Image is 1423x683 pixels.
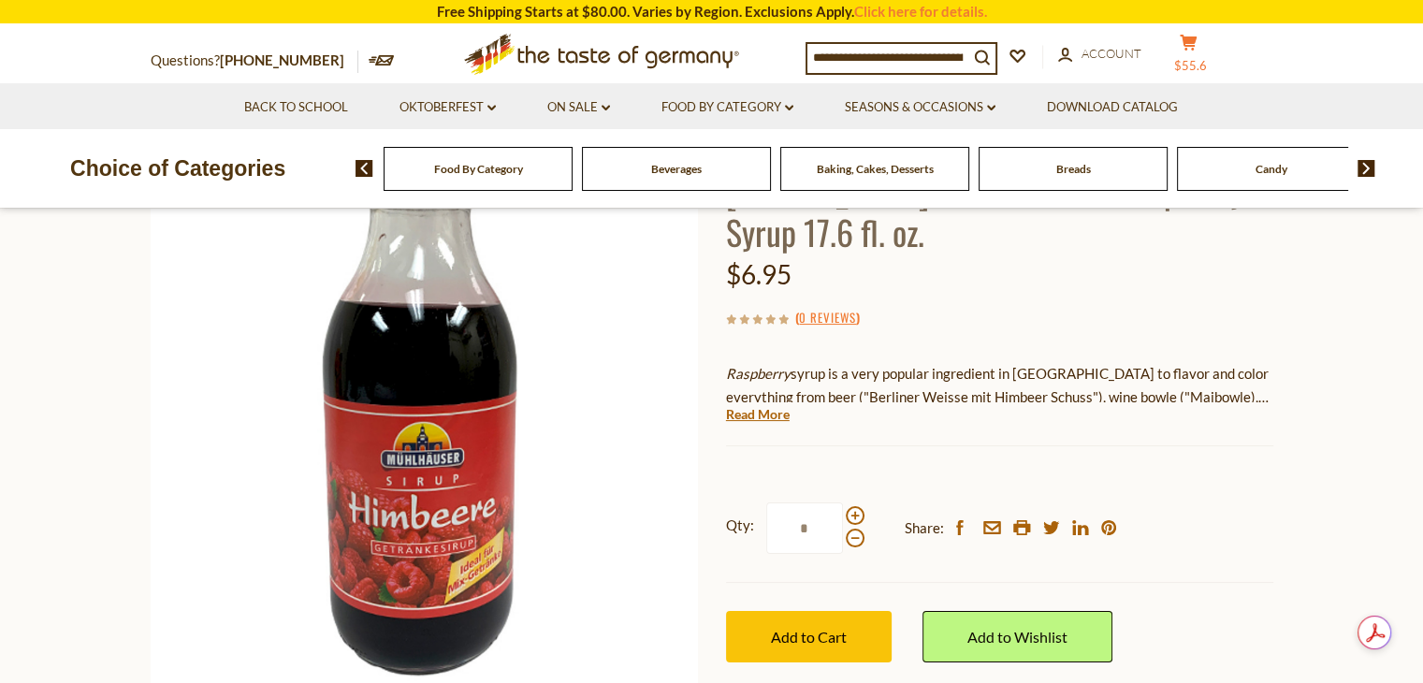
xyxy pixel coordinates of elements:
[244,97,348,118] a: Back to School
[1358,160,1375,177] img: next arrow
[661,97,793,118] a: Food By Category
[795,308,860,327] span: ( )
[726,362,1273,409] p: syrup is a very popular ingredient in [GEOGRAPHIC_DATA] to flavor and color everything from beer ...
[399,97,496,118] a: Oktoberfest
[771,628,847,646] span: Add to Cart
[434,162,523,176] a: Food By Category
[1082,46,1141,61] span: Account
[905,516,944,540] span: Share:
[922,611,1112,662] a: Add to Wishlist
[817,162,934,176] a: Baking, Cakes, Desserts
[854,3,987,20] a: Click here for details.
[726,258,791,290] span: $6.95
[726,611,892,662] button: Add to Cart
[356,160,373,177] img: previous arrow
[726,514,754,537] strong: Qty:
[1056,162,1091,176] a: Breads
[1256,162,1287,176] a: Candy
[766,502,843,554] input: Qty:
[799,308,856,328] a: 0 Reviews
[547,97,610,118] a: On Sale
[1058,44,1141,65] a: Account
[726,405,790,424] a: Read More
[726,168,1273,253] h1: [PERSON_NAME] "Himbeer" Red Raspberry Syrup 17.6 fl. oz.
[1047,97,1178,118] a: Download Catalog
[651,162,702,176] a: Beverages
[220,51,344,68] a: [PHONE_NUMBER]
[726,365,791,382] em: Raspberry
[845,97,995,118] a: Seasons & Occasions
[1161,34,1217,80] button: $55.6
[151,49,358,73] p: Questions?
[1174,58,1207,73] span: $55.6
